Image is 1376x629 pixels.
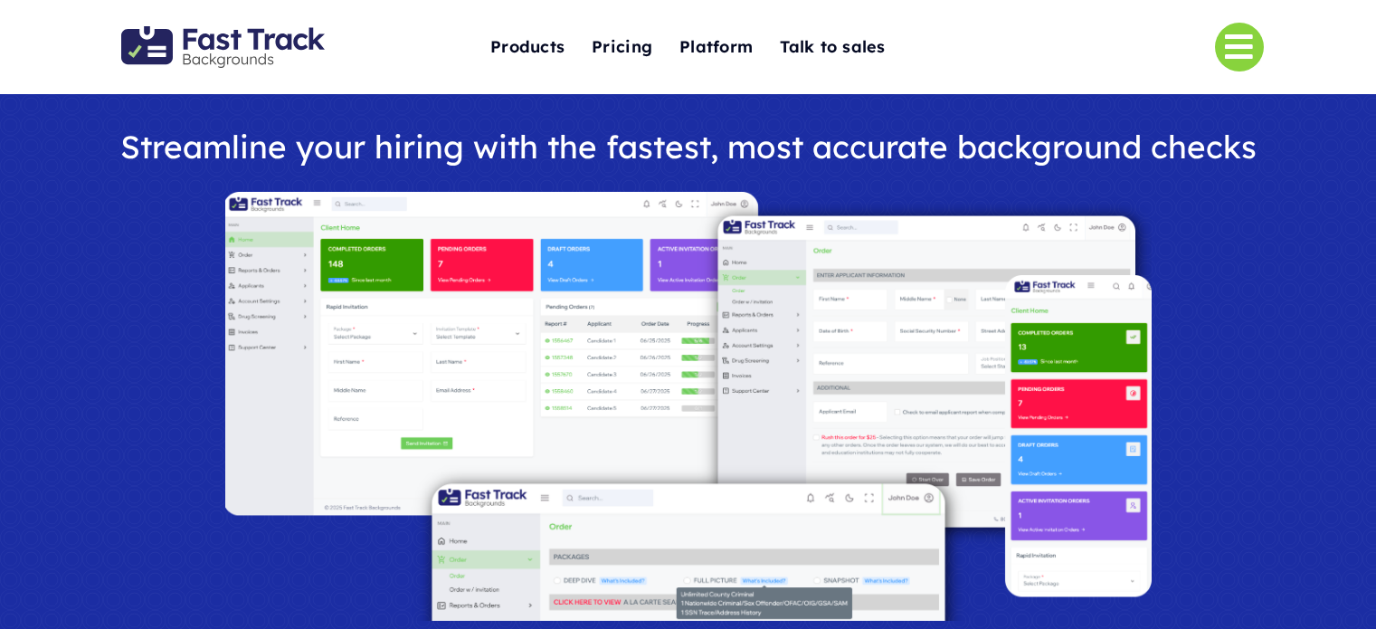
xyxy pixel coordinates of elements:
a: Fast Track Backgrounds Logo [121,24,325,43]
a: Platform [679,28,753,67]
h1: Streamline your hiring with the fastest, most accurate background checks [100,129,1276,165]
span: Talk to sales [780,33,886,62]
span: Platform [679,33,753,62]
nav: One Page [400,2,976,92]
a: Talk to sales [780,28,886,67]
span: Pricing [592,33,652,62]
a: Link to # [1215,23,1264,71]
a: Pricing [592,28,652,67]
img: Fast Track Backgrounds Logo [121,26,325,68]
img: Fast Track Backgrounds Platform [225,192,1152,621]
span: Products [490,33,565,62]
